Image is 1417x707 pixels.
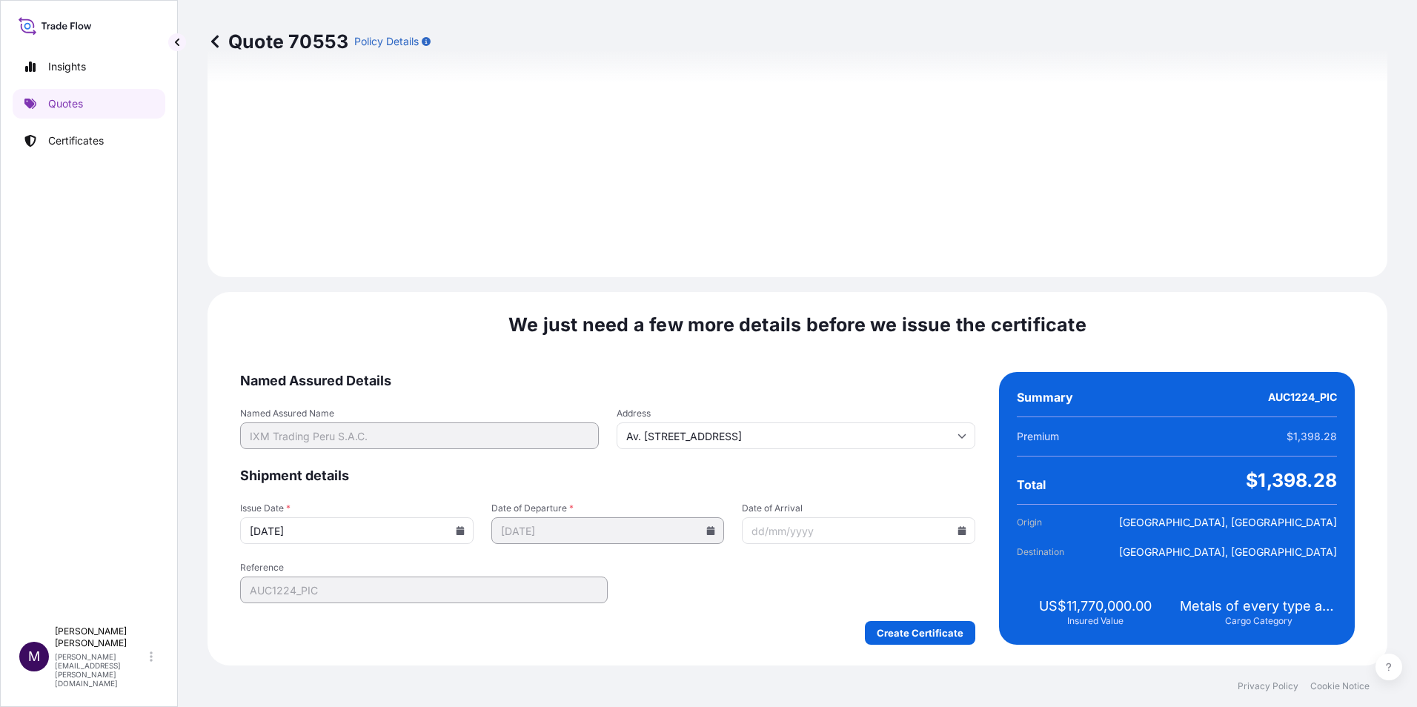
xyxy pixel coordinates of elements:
[240,577,608,603] input: Your internal reference
[13,89,165,119] a: Quotes
[742,502,975,514] span: Date of Arrival
[1017,390,1073,405] span: Summary
[865,621,975,645] button: Create Certificate
[13,52,165,82] a: Insights
[491,502,725,514] span: Date of Departure
[240,372,975,390] span: Named Assured Details
[1180,597,1337,615] span: Metals of every type and description including by-products and/or derivatives
[1225,615,1292,627] span: Cargo Category
[1268,390,1337,405] span: AUC1224_PIC
[354,34,419,49] p: Policy Details
[28,649,40,664] span: M
[1017,477,1046,492] span: Total
[55,652,147,688] p: [PERSON_NAME][EMAIL_ADDRESS][PERSON_NAME][DOMAIN_NAME]
[1017,515,1100,530] span: Origin
[1039,597,1152,615] span: US$11,770,000.00
[742,517,975,544] input: dd/mm/yyyy
[240,502,474,514] span: Issue Date
[1017,429,1059,444] span: Premium
[1310,680,1370,692] a: Cookie Notice
[617,408,975,419] span: Address
[240,408,599,419] span: Named Assured Name
[1119,545,1337,560] span: [GEOGRAPHIC_DATA], [GEOGRAPHIC_DATA]
[1067,615,1124,627] span: Insured Value
[48,59,86,74] p: Insights
[491,517,725,544] input: dd/mm/yyyy
[617,422,975,449] input: Cargo owner address
[48,133,104,148] p: Certificates
[1287,429,1337,444] span: $1,398.28
[508,313,1086,336] span: We just need a few more details before we issue the certificate
[1119,515,1337,530] span: [GEOGRAPHIC_DATA], [GEOGRAPHIC_DATA]
[55,625,147,649] p: [PERSON_NAME] [PERSON_NAME]
[1246,468,1337,492] span: $1,398.28
[240,517,474,544] input: dd/mm/yyyy
[1017,545,1100,560] span: Destination
[208,30,348,53] p: Quote 70553
[48,96,83,111] p: Quotes
[1238,680,1298,692] a: Privacy Policy
[877,625,963,640] p: Create Certificate
[13,126,165,156] a: Certificates
[240,562,608,574] span: Reference
[240,467,975,485] span: Shipment details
